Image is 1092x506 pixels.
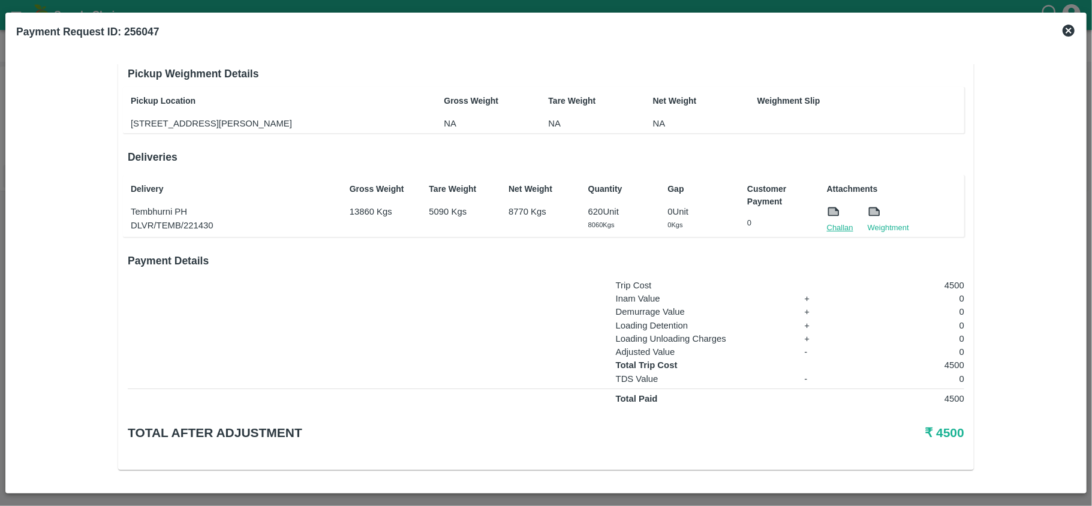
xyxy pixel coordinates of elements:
p: + [805,292,834,305]
p: 13860 Kgs [350,205,414,218]
p: Delivery [131,183,335,195]
p: NA [653,117,718,130]
p: 0 [848,345,964,359]
h5: ₹ 4500 [685,424,964,441]
p: Weighment Slip [757,95,961,107]
p: [STREET_ADDRESS][PERSON_NAME] [131,117,404,130]
p: - [805,345,834,359]
p: Loading Detention [616,319,790,332]
p: Tare Weight [549,95,613,107]
p: + [805,319,834,332]
p: 0 [747,218,812,229]
p: 0 [848,292,964,305]
p: Demurrage Value [616,305,790,318]
h6: Payment Details [128,252,964,269]
span: 8060 Kgs [588,221,615,228]
p: NA [444,117,509,130]
p: 5090 Kgs [429,205,494,218]
p: Attachments [827,183,961,195]
p: 0 [848,372,964,385]
p: Gross Weight [350,183,414,195]
p: Adjusted Value [616,345,790,359]
a: Weightment [868,222,909,234]
p: 4500 [848,359,964,372]
p: 0 [848,332,964,345]
p: Gap [667,183,732,195]
h6: Pickup Weighment Details [128,65,964,82]
h6: Deliveries [128,149,964,165]
p: 4500 [848,279,964,292]
a: Challan [827,222,853,234]
p: Customer Payment [747,183,812,208]
p: Net Weight [653,95,718,107]
p: NA [549,117,613,130]
p: 8770 Kgs [509,205,573,218]
strong: Total Trip Cost [616,360,678,370]
p: Pickup Location [131,95,404,107]
p: 4500 [848,392,964,405]
p: DLVR/TEMB/221430 [131,219,335,232]
p: 0 [848,305,964,318]
p: 0 [848,319,964,332]
p: Gross Weight [444,95,509,107]
b: Payment Request ID: 256047 [16,26,159,38]
p: Quantity [588,183,653,195]
p: 0 Unit [667,205,732,218]
h5: Total after adjustment [128,424,685,441]
p: TDS Value [616,372,790,385]
p: Loading Unloading Charges [616,332,790,345]
p: Tembhurni PH [131,205,335,218]
p: Tare Weight [429,183,494,195]
p: + [805,305,834,318]
p: Inam Value [616,292,790,305]
p: - [805,372,834,385]
strong: Total Paid [616,394,658,403]
p: Trip Cost [616,279,790,292]
span: 0 Kgs [667,221,682,228]
p: + [805,332,834,345]
p: Net Weight [509,183,573,195]
p: 620 Unit [588,205,653,218]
